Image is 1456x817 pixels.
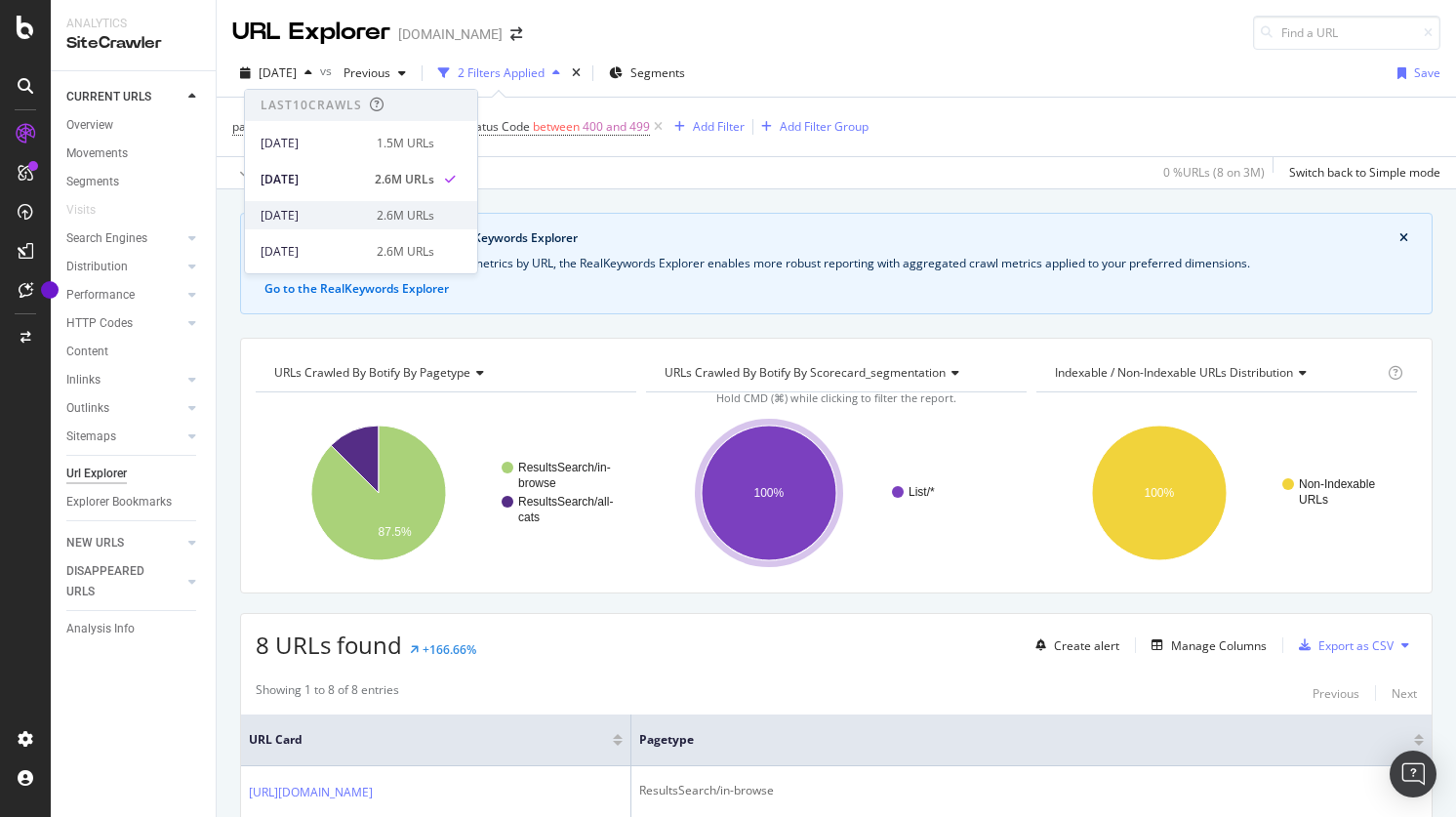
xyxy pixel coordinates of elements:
a: Distribution [66,257,182,277]
div: [DATE] [261,135,365,152]
button: Export as CSV [1291,630,1394,661]
div: Analytics [66,16,200,32]
text: 100% [753,486,784,500]
div: +166.66% [423,641,476,658]
div: Outlinks [66,398,109,419]
div: CURRENT URLS [66,87,151,107]
text: ResultsSearch/in- [518,461,611,474]
div: Open Intercom Messenger [1390,751,1436,797]
div: Visits [66,200,96,221]
div: URL Explorer [232,16,390,49]
div: [DOMAIN_NAME] [398,24,503,44]
div: SiteCrawler [66,32,200,55]
span: Hold CMD (⌘) while clicking to filter the report. [716,390,956,405]
div: Switch back to Simple mode [1289,164,1440,181]
a: Url Explorer [66,464,202,484]
svg: A chart. [646,408,1022,578]
div: [DATE] [261,243,365,261]
div: Add Filter [693,118,745,135]
div: ResultsSearch/in-browse [639,782,1424,799]
a: CURRENT URLS [66,87,182,107]
button: Manage Columns [1144,633,1267,657]
a: Content [66,342,202,362]
a: Visits [66,200,115,221]
a: Performance [66,285,182,306]
div: Manage Columns [1171,637,1267,654]
span: URLs Crawled By Botify By pagetype [274,364,470,381]
div: Distribution [66,257,128,277]
div: Crawl metrics are now in the RealKeywords Explorer [284,229,1399,247]
span: HTTP Status Code [432,118,530,135]
div: [DATE] [261,207,365,225]
span: 8 URLs found [256,629,402,661]
div: HTTP Codes [66,313,133,334]
div: Next [1392,685,1417,702]
button: Add Filter [667,115,745,139]
div: Explorer Bookmarks [66,492,172,512]
div: Create alert [1054,637,1119,654]
text: 100% [1144,486,1174,500]
div: Add Filter Group [780,118,869,135]
div: times [568,63,585,83]
div: While the Site Explorer provides crawl metrics by URL, the RealKeywords Explorer enables more rob... [264,255,1408,272]
button: Go to the RealKeywords Explorer [264,280,449,298]
div: Segments [66,172,119,192]
h4: Indexable / Non-Indexable URLs Distribution [1051,357,1384,388]
a: Inlinks [66,370,182,390]
div: Sitemaps [66,427,116,447]
svg: A chart. [1036,408,1412,578]
div: Previous [1313,685,1359,702]
div: 0 % URLs ( 8 on 3M ) [1163,164,1265,181]
div: Export as CSV [1318,637,1394,654]
button: Add Filter Group [753,115,869,139]
text: cats [518,511,540,524]
div: Content [66,342,108,362]
a: NEW URLS [66,533,182,553]
div: Performance [66,285,135,306]
text: 87.5% [379,525,412,539]
div: 2 Filters Applied [458,64,545,81]
div: Save [1414,64,1440,81]
text: Non-Indexable [1299,477,1375,491]
text: browse [518,476,556,490]
text: List/* [909,485,935,499]
button: Save [1390,58,1440,89]
div: Last 10 Crawls [261,97,362,113]
a: Segments [66,172,202,192]
span: 2025 Sep. 29th [259,64,297,81]
div: Inlinks [66,370,101,390]
span: Previous [336,64,390,81]
div: Analysis Info [66,619,135,639]
div: Url Explorer [66,464,127,484]
a: Sitemaps [66,427,182,447]
span: 400 and 499 [583,113,650,141]
a: Explorer Bookmarks [66,492,202,512]
div: Tooltip anchor [41,281,59,299]
span: pagetype [232,118,283,135]
button: Create alert [1028,630,1119,661]
a: Overview [66,115,202,136]
button: close banner [1395,225,1413,251]
span: Indexable / Non-Indexable URLs distribution [1055,364,1293,381]
div: 2.6M URLs [377,243,434,261]
div: 2.6M URLs [377,207,434,225]
div: info banner [240,213,1433,314]
a: Outlinks [66,398,182,419]
div: NEW URLS [66,533,124,553]
span: URLs Crawled By Botify By scorecard_segmentation [665,364,946,381]
a: HTTP Codes [66,313,182,334]
div: Showing 1 to 8 of 8 entries [256,681,399,705]
span: URL Card [249,731,608,749]
svg: A chart. [256,408,631,578]
button: Segments [601,58,693,89]
div: [DATE] [261,171,363,188]
button: [DATE] [232,58,320,89]
a: Search Engines [66,228,182,249]
button: Previous [1313,681,1359,705]
span: pagetype [639,731,1385,749]
a: Movements [66,143,202,164]
h4: URLs Crawled By Botify By pagetype [270,357,619,388]
span: Segments [630,64,685,81]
